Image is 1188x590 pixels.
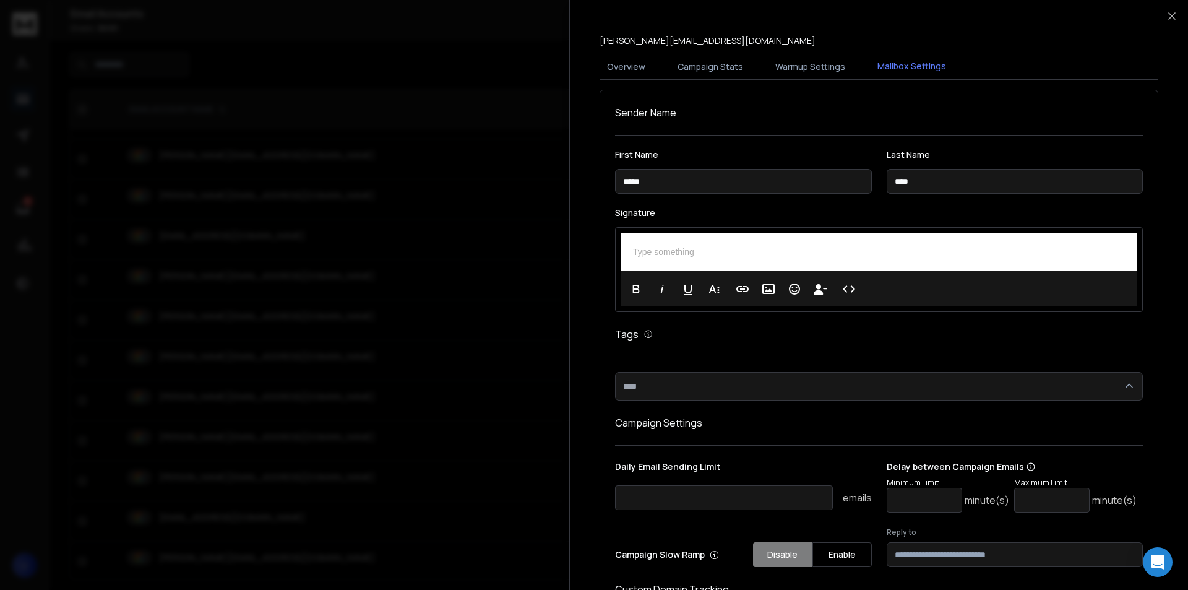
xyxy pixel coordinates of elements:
h1: Tags [615,327,639,342]
button: Warmup Settings [768,53,853,80]
button: Code View [837,277,861,302]
button: Bold (Ctrl+B) [624,277,648,302]
button: Italic (Ctrl+I) [650,277,674,302]
button: Underline (Ctrl+U) [676,277,700,302]
p: Campaign Slow Ramp [615,549,719,561]
button: Mailbox Settings [870,53,953,81]
label: First Name [615,150,872,159]
div: Open Intercom Messenger [1143,547,1173,577]
button: Overview [600,53,653,80]
p: Delay between Campaign Emails [887,461,1137,473]
button: More Text [702,277,726,302]
label: Signature [615,209,1143,217]
p: [PERSON_NAME][EMAIL_ADDRESS][DOMAIN_NAME] [600,35,816,47]
button: Insert Link (Ctrl+K) [731,277,754,302]
button: Emoticons [783,277,806,302]
h1: Campaign Settings [615,415,1143,430]
p: minute(s) [965,493,1009,508]
label: Last Name [887,150,1143,159]
button: Enable [812,542,872,567]
label: Reply to [887,527,1143,537]
button: Insert Unsubscribe Link [809,277,832,302]
p: minute(s) [1092,493,1137,508]
p: Maximum Limit [1014,478,1137,488]
p: emails [843,490,872,505]
p: Daily Email Sending Limit [615,461,872,478]
button: Insert Image (Ctrl+P) [757,277,780,302]
h1: Sender Name [615,105,1143,120]
button: Campaign Stats [670,53,751,80]
p: Minimum Limit [887,478,1009,488]
button: Disable [753,542,812,567]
